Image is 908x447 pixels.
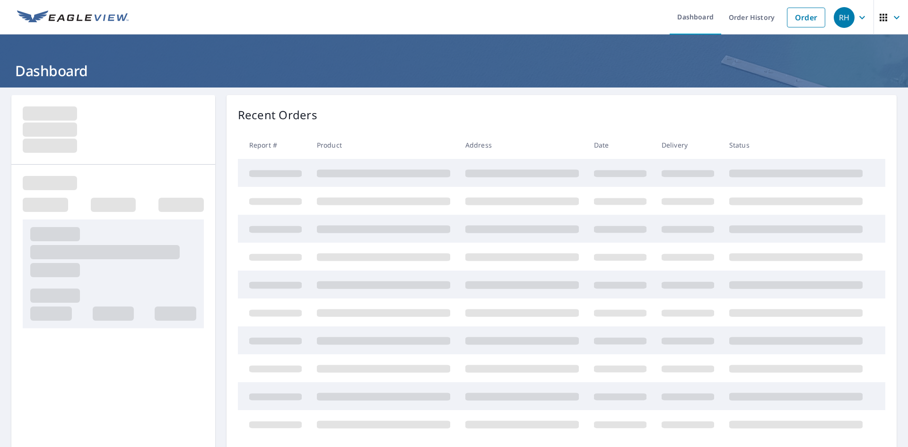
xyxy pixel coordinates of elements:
img: EV Logo [17,10,129,25]
a: Order [787,8,825,27]
div: RH [834,7,855,28]
th: Product [309,131,458,159]
th: Status [722,131,870,159]
th: Address [458,131,586,159]
th: Date [586,131,654,159]
th: Delivery [654,131,722,159]
h1: Dashboard [11,61,897,80]
p: Recent Orders [238,106,317,123]
th: Report # [238,131,309,159]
